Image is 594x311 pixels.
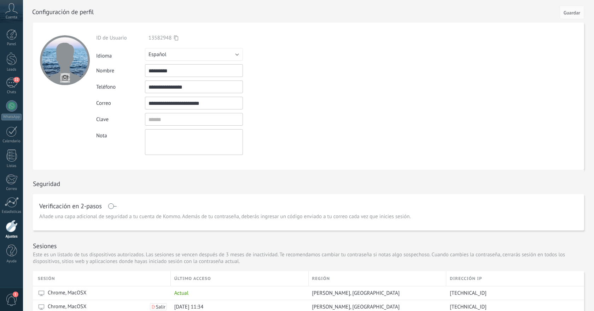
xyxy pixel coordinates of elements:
div: Estadísticas [1,210,22,214]
div: Nota [96,129,145,139]
button: Guardar [560,6,584,19]
span: 22 [13,77,19,83]
h1: Verificación en 2-pasos [39,203,102,209]
div: Sesión [38,271,170,286]
div: Benito Juarez, Mexico [309,286,443,300]
div: Correo [96,100,145,107]
span: Salir [156,304,165,309]
span: [TECHNICAL_ID] [450,304,487,310]
span: Cuenta [6,15,17,20]
span: 13582948 [148,35,171,41]
div: Panel [1,42,22,47]
div: Nombre [96,67,145,74]
span: [PERSON_NAME], [GEOGRAPHIC_DATA] [312,304,400,310]
span: Español [148,51,167,58]
div: último acceso [171,271,308,286]
span: Chrome, MacOSX [48,303,87,310]
div: Leads [1,67,22,72]
span: [PERSON_NAME], [GEOGRAPHIC_DATA] [312,290,400,297]
div: Listas [1,164,22,168]
div: 189.203.150.144 [446,286,579,300]
div: Teléfono [96,84,145,90]
h1: Seguridad [33,180,60,188]
button: Salir [150,303,167,310]
div: Dirección IP [446,271,584,286]
div: Correo [1,187,22,191]
span: [DATE] 11:34 [174,304,204,310]
button: Español [145,48,243,61]
div: ID de Usuario [96,35,145,41]
div: Región [309,271,446,286]
div: WhatsApp [1,114,22,120]
span: [TECHNICAL_ID] [450,290,487,297]
span: Actual [174,290,188,297]
h1: Sesiones [33,242,57,250]
span: 1 [13,292,18,297]
span: Chrome, MacOSX [48,289,87,297]
span: Guardar [564,10,580,15]
div: Chats [1,90,22,95]
div: Clave [96,116,145,123]
div: Ayuda [1,259,22,264]
div: Idioma [96,50,145,59]
div: Ajustes [1,234,22,239]
span: Añade una capa adicional de seguridad a tu cuenta de Kommo. Además de tu contraseña, deberás ingr... [39,213,411,220]
div: Calendario [1,139,22,144]
p: Este es un listado de tus dispositivos autorizados. Las sesiones se vencen después de 3 meses de ... [33,251,584,265]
